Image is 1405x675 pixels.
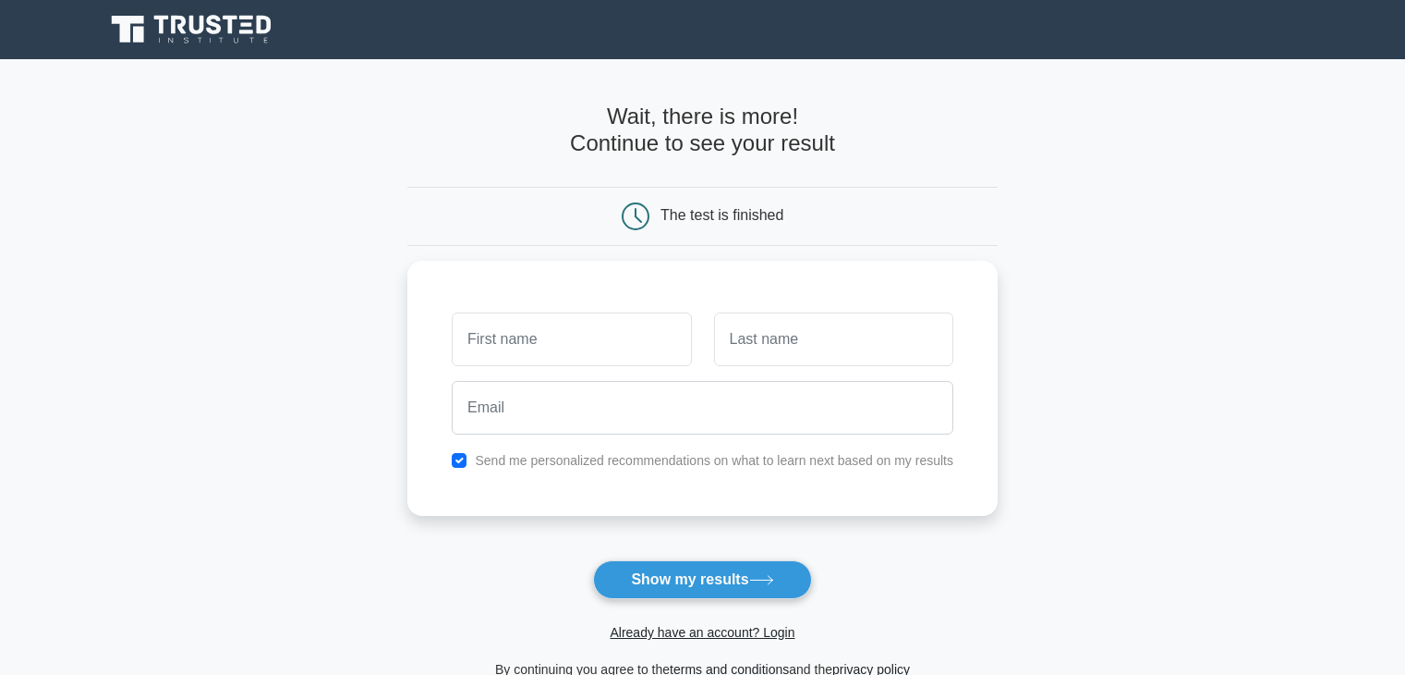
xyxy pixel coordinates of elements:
[407,104,998,157] h4: Wait, there is more! Continue to see your result
[714,313,953,366] input: Last name
[660,207,783,223] div: The test is finished
[475,453,953,468] label: Send me personalized recommendations on what to learn next based on my results
[610,625,794,640] a: Already have an account? Login
[452,313,691,366] input: First name
[593,560,811,599] button: Show my results
[452,381,953,435] input: Email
